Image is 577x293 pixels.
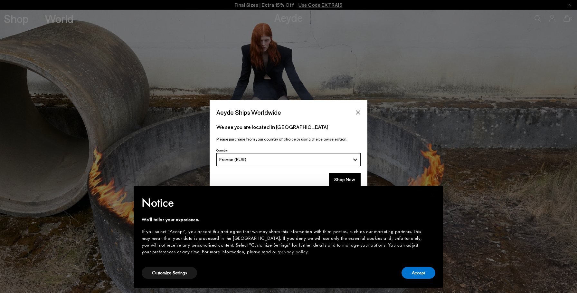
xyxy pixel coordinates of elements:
p: Please purchase from your country of choice by using the below selection: [216,136,361,142]
span: Country [216,148,228,152]
span: × [431,190,435,200]
p: We see you are located in [GEOGRAPHIC_DATA] [216,123,361,131]
button: Customize Settings [142,267,197,279]
div: We'll tailor your experience. [142,216,425,223]
button: Close this notice [425,188,440,203]
a: privacy policy [279,249,308,255]
h2: Notice [142,194,425,211]
button: Accept [402,267,435,279]
button: Close [353,108,363,117]
button: Shop Now [329,173,361,186]
span: Aeyde Ships Worldwide [216,107,281,118]
span: France (EUR) [219,157,246,162]
div: If you select "Accept", you accept this and agree that we may share this information with third p... [142,228,425,255]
